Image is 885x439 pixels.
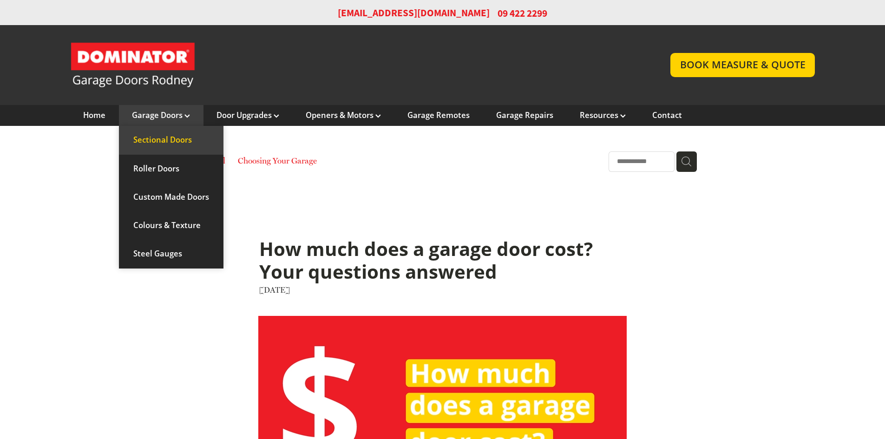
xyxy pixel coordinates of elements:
[119,183,223,211] a: Custom Made Doors
[238,155,317,170] a: Choosing Your Garage
[306,110,381,120] a: Openers & Motors
[407,110,470,120] a: Garage Remotes
[580,110,626,120] a: Resources
[259,284,626,296] div: [DATE]
[498,7,547,20] span: 09 422 2299
[496,110,553,120] a: Garage Repairs
[338,7,490,20] a: [EMAIL_ADDRESS][DOMAIN_NAME]
[83,110,105,120] a: Home
[652,110,682,120] a: Contact
[119,126,223,154] a: Sectional Doors
[119,211,223,240] a: Colours & Texture
[216,110,279,120] a: Door Upgrades
[119,155,223,183] a: Roller Doors
[119,240,223,268] a: Steel Gauges
[259,238,626,284] h1: How much does a garage door cost? Your questions answered
[132,110,190,120] a: Garage Doors
[670,53,815,77] a: BOOK MEASURE & QUOTE
[70,42,652,88] a: Garage Door and Secure Access Solutions homepage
